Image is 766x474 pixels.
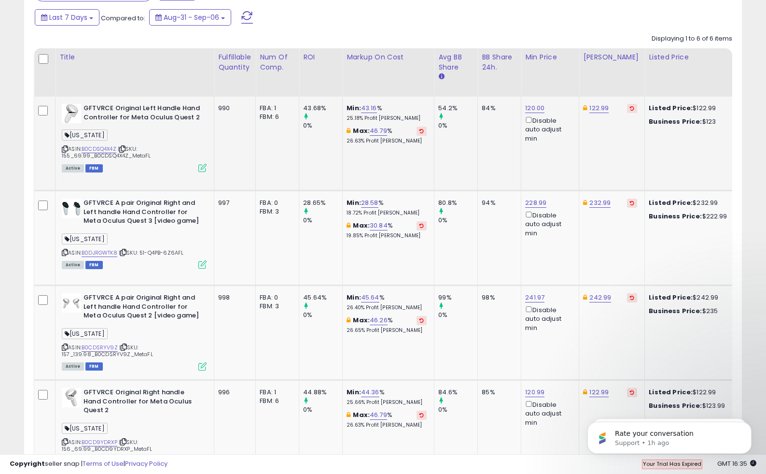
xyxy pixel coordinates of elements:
[649,117,702,126] b: Business Price:
[59,52,210,62] div: Title
[218,199,248,207] div: 997
[10,459,45,468] strong: Copyright
[260,388,292,397] div: FBA: 1
[649,103,693,113] b: Listed Price:
[573,402,766,469] iframe: Intercom notifications message
[10,460,167,469] div: seller snap | |
[303,405,342,414] div: 0%
[347,293,361,302] b: Min:
[525,103,544,113] a: 120.00
[303,52,338,62] div: ROI
[370,316,388,325] a: 46.26
[62,328,108,339] span: [US_STATE]
[353,410,370,419] b: Max:
[525,304,571,332] div: Disable auto adjust min
[62,199,81,218] img: 31P9kki5PTL._SL40_.jpg
[649,307,729,316] div: $235
[218,52,251,72] div: Fulfillable Quantity
[347,52,430,62] div: Markup on Cost
[101,14,145,23] span: Compared to:
[218,293,248,302] div: 998
[347,221,427,239] div: %
[361,198,378,208] a: 28.58
[260,302,292,311] div: FBM: 3
[260,104,292,113] div: FBA: 1
[303,311,342,319] div: 0%
[649,104,729,113] div: $122.99
[649,212,729,221] div: $222.99
[347,411,427,429] div: %
[347,115,427,122] p: 25.18% Profit [PERSON_NAME]
[525,293,544,302] a: 241.97
[438,293,477,302] div: 99%
[649,52,732,62] div: Listed Price
[438,121,477,130] div: 0%
[62,423,108,434] span: [US_STATE]
[525,388,544,397] a: 120.99
[482,52,517,72] div: BB Share 24h.
[649,388,693,397] b: Listed Price:
[438,199,477,207] div: 80.8%
[649,117,729,126] div: $123
[347,232,427,239] p: 19.85% Profit [PERSON_NAME]
[347,422,427,429] p: 26.63% Profit [PERSON_NAME]
[482,388,514,397] div: 85%
[347,198,361,207] b: Min:
[347,103,361,113] b: Min:
[303,121,342,130] div: 0%
[649,388,729,397] div: $122.99
[649,212,702,221] b: Business Price:
[303,293,342,302] div: 45.64%
[652,34,732,43] div: Displaying 1 to 6 of 6 items
[125,459,167,468] a: Privacy Policy
[62,388,81,407] img: 318zId7r+hL._SL40_.jpg
[438,216,477,225] div: 0%
[303,388,342,397] div: 44.88%
[438,104,477,113] div: 54.2%
[347,316,427,334] div: %
[589,103,609,113] a: 122.99
[347,327,427,334] p: 26.65% Profit [PERSON_NAME]
[84,199,201,228] b: GFTVRCE A pair Original Right and Left handle Hand Controller for Meta Oculus Quest 3 [video game]
[260,293,292,302] div: FBA: 0
[82,249,117,257] a: B0DJRGWTK8
[82,438,117,446] a: B0CD9YDRXP
[361,293,379,302] a: 45.64
[438,405,477,414] div: 0%
[260,397,292,405] div: FBM: 6
[84,104,201,124] b: GFTVRCE Original Left Handle Hand Controller for Meta Oculus Quest 2
[347,399,427,406] p: 25.66% Profit [PERSON_NAME]
[589,293,611,302] a: 242.99
[649,306,702,316] b: Business Price:
[361,103,377,113] a: 43.16
[62,261,84,269] span: All listings currently available for purchase on Amazon
[353,126,370,135] b: Max:
[438,52,474,72] div: Avg BB Share
[525,198,546,208] a: 228.99
[347,293,427,311] div: %
[62,164,84,172] span: All listings currently available for purchase on Amazon
[525,115,571,143] div: Disable auto adjust min
[353,221,370,230] b: Max:
[353,316,370,325] b: Max:
[525,399,571,427] div: Disable auto adjust min
[260,113,292,121] div: FBM: 6
[149,9,231,26] button: Aug-31 - Sep-06
[62,104,81,123] img: 31-Vy0KSI9L._SL40_.jpg
[62,145,151,159] span: | SKU: 155_69.99_B0CDSQ4X4Z_MetaFL
[361,388,379,397] a: 44.36
[343,48,434,97] th: The percentage added to the cost of goods (COGS) that forms the calculator for Min & Max prices.
[649,293,693,302] b: Listed Price:
[347,104,427,122] div: %
[85,261,103,269] span: FBM
[347,127,427,144] div: %
[482,104,514,113] div: 84%
[482,293,514,302] div: 98%
[83,459,124,468] a: Terms of Use
[370,126,387,136] a: 46.79
[438,311,477,319] div: 0%
[35,9,99,26] button: Last 7 Days
[347,210,427,216] p: 18.72% Profit [PERSON_NAME]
